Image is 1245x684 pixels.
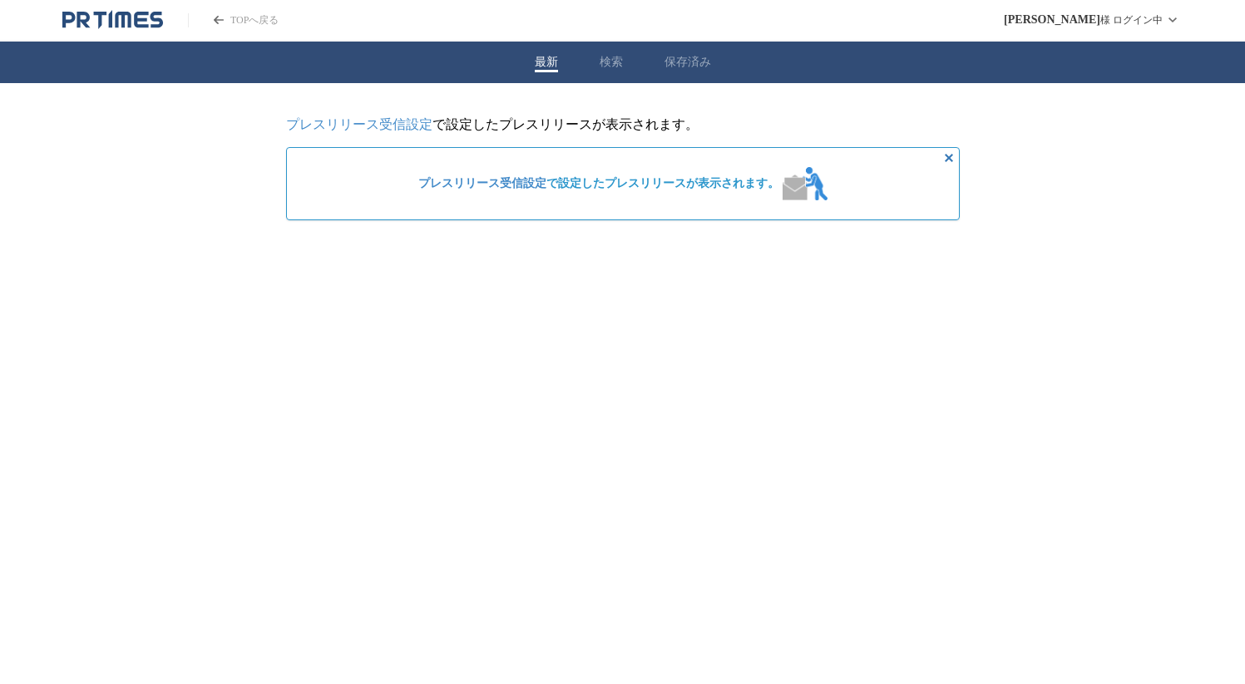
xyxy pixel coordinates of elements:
[1004,13,1100,27] span: [PERSON_NAME]
[600,55,623,70] button: 検索
[664,55,711,70] button: 保存済み
[286,117,432,131] a: プレスリリース受信設定
[418,177,546,189] a: プレスリリース受信設定
[62,10,163,30] a: PR TIMESのトップページはこちら
[418,176,779,191] span: で設定したプレスリリースが表示されます。
[939,148,959,168] button: 非表示にする
[535,55,558,70] button: 最新
[286,116,960,134] p: で設定したプレスリリースが表示されます。
[188,13,279,27] a: PR TIMESのトップページはこちら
